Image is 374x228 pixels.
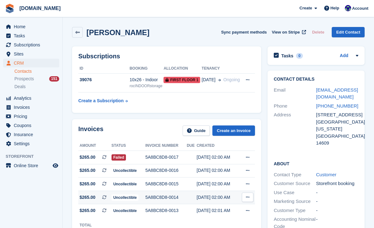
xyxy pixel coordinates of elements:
[183,125,210,136] a: Guide
[49,76,59,82] div: 151
[164,77,200,83] span: First floor 1
[345,5,351,11] img: Mike Gruttadaro
[78,98,124,104] div: Create a Subscription
[274,180,316,187] div: Customer Source
[212,125,255,136] a: Create an Invoice
[80,194,96,201] span: $265.00
[14,103,51,112] span: Invoices
[221,27,267,37] button: Sync payment methods
[14,139,51,148] span: Settings
[316,189,358,196] div: -
[316,87,358,100] a: [EMAIL_ADDRESS][DOMAIN_NAME]
[78,125,103,136] h2: Invoices
[14,112,51,121] span: Pricing
[80,181,96,187] span: $265.00
[296,53,303,59] div: 0
[274,160,358,167] h2: About
[86,28,149,37] h2: [PERSON_NAME]
[14,161,51,170] span: Online Store
[145,167,187,174] div: 5A8BC8D8-0016
[130,64,164,74] th: Booking
[17,3,63,13] a: [DOMAIN_NAME]
[14,40,51,49] span: Subscriptions
[112,208,139,214] span: Uncollectible
[112,181,139,187] span: Uncollectible
[352,5,368,12] span: Account
[14,76,59,82] a: Prospects 151
[274,103,316,110] div: Phone
[52,162,59,169] a: Preview store
[14,83,59,90] a: Deals
[3,121,59,130] a: menu
[14,130,51,139] span: Insurance
[272,29,300,35] span: View on Stripe
[316,133,358,140] div: [GEOGRAPHIC_DATA]
[112,194,139,201] span: Uncollectible
[14,121,51,130] span: Coupons
[316,119,358,126] div: [GEOGRAPHIC_DATA]
[274,87,316,101] div: Email
[316,172,336,177] a: Customer
[274,189,316,196] div: Use Case
[78,77,130,83] div: 39076
[145,141,187,151] th: Invoice number
[202,77,216,83] span: [DATE]
[78,64,130,74] th: ID
[145,194,187,201] div: 5A8BC8D8-0014
[269,27,307,37] a: View on Stripe
[316,111,358,119] div: [STREET_ADDRESS]
[5,4,14,13] img: stora-icon-8386f47178a22dfd0bd8f6a31ec36ba5ce8667c1dd55bd0f319d3a0aa187defe.svg
[112,141,145,151] th: Status
[197,207,239,214] div: [DATE] 02:01 AM
[3,31,59,40] a: menu
[14,84,26,90] span: Deals
[14,22,51,31] span: Home
[3,161,59,170] a: menu
[316,180,358,187] div: Storefront booking
[274,77,358,82] h2: Contact Details
[197,194,239,201] div: [DATE] 02:00 AM
[80,154,96,161] span: $265.00
[3,59,59,67] a: menu
[3,139,59,148] a: menu
[3,22,59,31] a: menu
[197,167,239,174] div: [DATE] 02:00 AM
[145,154,187,161] div: 5A8BC8D8-0017
[164,64,201,74] th: Allocation
[281,53,293,59] h2: Tasks
[316,103,358,109] a: [PHONE_NUMBER]
[14,59,51,67] span: CRM
[112,167,139,174] span: Uncollectible
[78,141,112,151] th: Amount
[223,77,240,82] span: Ongoing
[112,154,126,161] span: Failed
[145,207,187,214] div: 5A8BC8D8-0013
[145,181,187,187] div: 5A8BC8D8-0015
[14,76,34,82] span: Prospects
[3,94,59,103] a: menu
[14,68,59,74] a: Contacts
[316,207,358,214] div: -
[130,77,164,83] div: 10x26 - Indoor
[80,207,96,214] span: $265.00
[316,198,358,205] div: -
[3,130,59,139] a: menu
[309,27,327,37] button: Delete
[202,64,242,74] th: Tenancy
[78,95,128,107] a: Create a Subscription
[197,181,239,187] div: [DATE] 02:00 AM
[6,153,62,160] span: Storefront
[3,112,59,121] a: menu
[80,167,96,174] span: $265.00
[316,125,358,133] div: [US_STATE]
[197,141,239,151] th: Created
[332,27,365,37] a: Edit Contact
[130,83,164,89] div: rocINDOORstorage
[14,31,51,40] span: Tasks
[3,103,59,112] a: menu
[274,207,316,214] div: Customer Type
[14,94,51,103] span: Analytics
[340,52,348,60] a: Add
[3,50,59,58] a: menu
[187,141,197,151] th: Due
